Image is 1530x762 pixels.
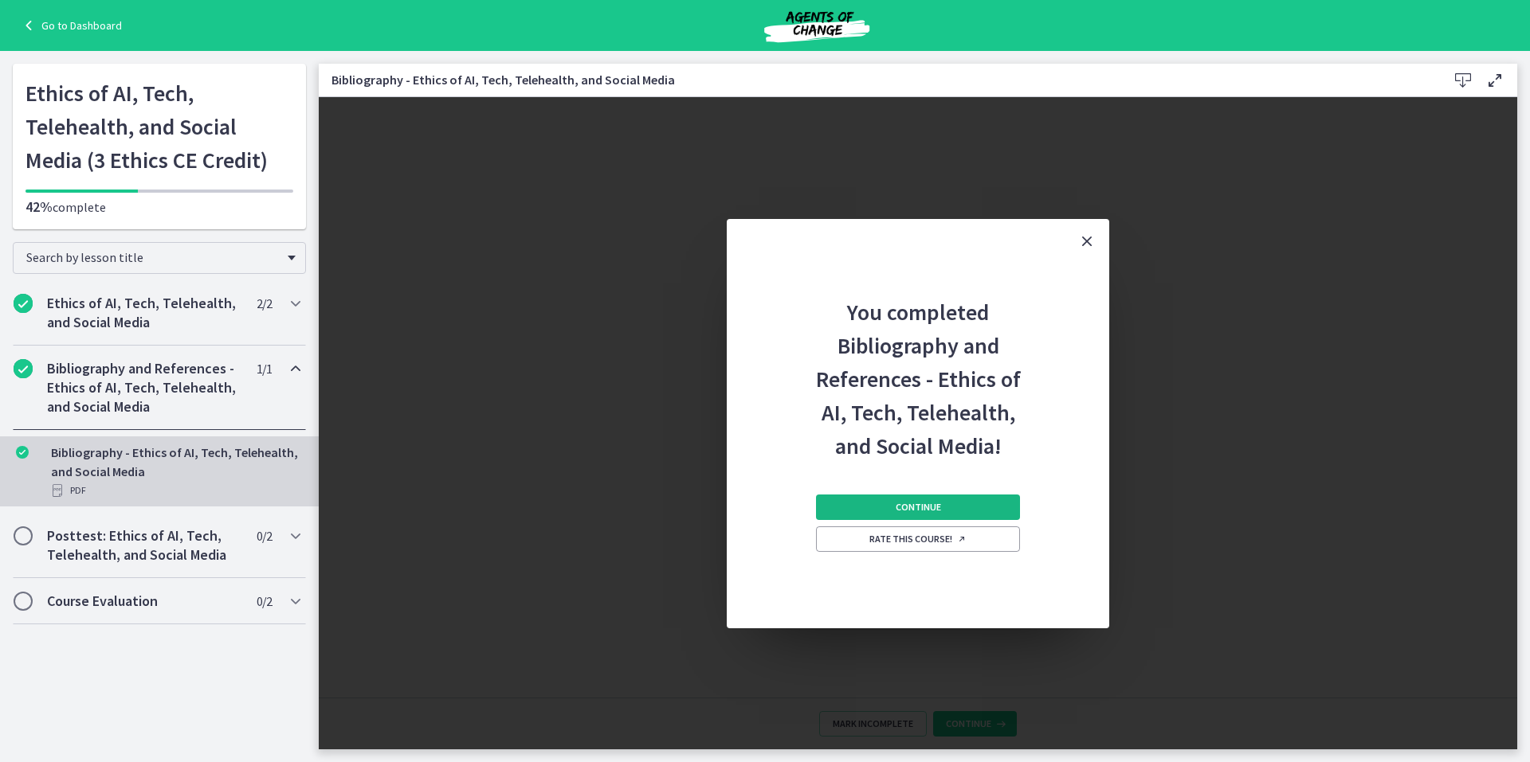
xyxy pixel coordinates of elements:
[331,70,1422,89] h3: Bibliography - Ethics of AI, Tech, Telehealth, and Social Media
[896,501,941,514] span: Continue
[47,526,241,565] h2: Posttest: Ethics of AI, Tech, Telehealth, and Social Media
[813,264,1023,463] h2: You completed Bibliography and References - Ethics of AI, Tech, Telehealth, and Social Media!
[47,294,241,332] h2: Ethics of AI, Tech, Telehealth, and Social Media
[721,6,912,45] img: Agents of Change
[957,534,967,544] i: Opens in a new window
[816,494,1020,520] button: Continue
[257,359,272,378] span: 1 / 1
[1065,219,1109,264] button: Close
[16,446,29,459] i: Completed
[257,526,272,545] span: 0 / 2
[47,359,241,416] h2: Bibliography and References - Ethics of AI, Tech, Telehealth, and Social Media
[19,16,122,35] a: Go to Dashboard
[51,481,300,500] div: PDF
[25,197,53,216] span: 42%
[869,533,967,545] span: Rate this course!
[51,443,300,500] div: Bibliography - Ethics of AI, Tech, Telehealth, and Social Media
[816,526,1020,552] a: Rate this course! Opens in a new window
[257,294,272,313] span: 2 / 2
[25,197,293,217] p: complete
[25,76,293,177] h1: Ethics of AI, Tech, Telehealth, and Social Media (3 Ethics CE Credit)
[257,592,272,611] span: 0 / 2
[14,294,33,313] i: Completed
[14,359,33,378] i: Completed
[47,592,241,611] h2: Course Evaluation
[26,249,280,265] span: Search by lesson title
[13,242,306,274] div: Search by lesson title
